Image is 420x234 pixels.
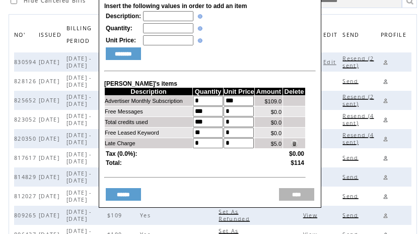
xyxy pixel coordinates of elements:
span: Total: [106,159,122,166]
img: help.gif [195,26,202,31]
span: Click to send this bill to cutomer's email, the number is indicated how many times it already sent [342,132,374,146]
span: Free Messages [105,108,143,114]
span: Description: [106,13,141,20]
span: [DATE] [39,193,62,200]
span: Click to set this bill as refunded [219,208,252,222]
span: 809265 [14,212,39,219]
span: Click to send this bill to cutomer's email [342,193,361,200]
span: Tax (0.0%): [106,150,137,157]
span: Click to send this bill to cutomer's email [342,154,361,161]
a: Send [342,193,361,199]
a: Edit profile [381,134,390,144]
a: Send [342,212,361,218]
img: help.gif [195,14,202,19]
span: [DATE] - [DATE] [66,151,92,165]
span: Quantity [195,88,222,95]
span: [PERSON_NAME]'s items [104,80,177,87]
span: $0.0 [271,130,282,136]
span: Unit Price: [106,37,136,44]
span: [DATE] [39,212,62,219]
a: Resend (4 sent) [342,132,374,145]
a: Edit profile [381,153,390,163]
span: 820350 [14,135,39,142]
span: 817617 [14,154,39,161]
span: $0.0 [271,120,282,126]
a: Edit profile [381,211,390,220]
span: [DATE] [39,135,62,142]
span: Yes [140,212,153,219]
span: Insert the following values in order to add an item [104,3,247,10]
span: Click to send this bill to cutomer's email [342,212,361,219]
span: Click to send this bill to cutomer's email [342,173,361,181]
span: Description [130,88,167,95]
span: 812027 [14,193,39,200]
span: $5.0 [271,141,282,147]
span: [DATE] - [DATE] [66,132,92,146]
a: Set As Refunded [219,208,252,221]
span: Delete [285,88,304,95]
a: Resend (4 sent) [342,112,374,126]
span: [DATE] - [DATE] [66,208,92,222]
span: Click to view this bill [303,212,320,219]
span: Advertiser Monthly Subscription [105,98,183,104]
a: Edit profile [381,192,390,201]
img: Click to delete this item [291,140,298,147]
a: Send [342,154,361,160]
img: help.gif [195,38,202,43]
span: Amount [256,88,281,95]
span: Unit Price [224,88,254,95]
a: Edit profile [381,172,390,182]
span: $0.00 [289,150,304,157]
span: $109.0 [264,98,282,104]
a: Send [342,173,361,180]
span: [DATE] - [DATE] [66,189,92,203]
a: Click to delete this item [291,142,298,148]
span: Total credits used [105,119,148,125]
span: 814829 [14,173,39,181]
span: $0.0 [271,109,282,115]
span: Free Leased Keyword [105,130,159,136]
a: View [303,212,320,218]
span: $109 [107,212,124,219]
span: [DATE] - [DATE] [66,170,92,184]
span: $114 [291,159,304,166]
span: Late Charge [105,140,135,146]
span: [DATE] [39,154,62,161]
span: [DATE] [39,173,62,181]
span: Quantity: [106,25,132,32]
